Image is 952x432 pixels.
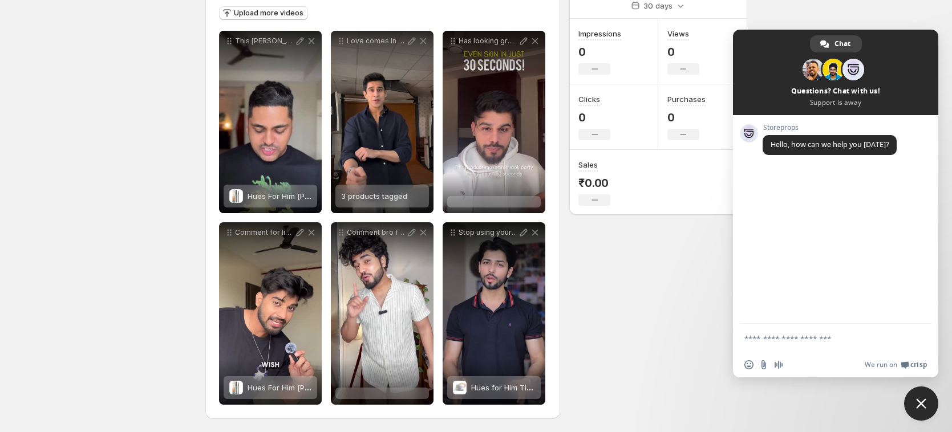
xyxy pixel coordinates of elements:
[759,360,768,369] span: Send a file
[443,31,545,213] div: Has looking great ever been that effortless Celebrate a revolution in mens beauty with huesforhim...
[347,36,406,46] p: Love comes in many Hues Heres mine
[667,111,706,124] p: 0
[453,381,467,394] img: Hues for Him Tinted Moisturizer With Hyaluronic Acid
[744,333,902,344] textarea: Compose your message...
[744,360,754,369] span: Insert an emoji
[347,228,406,237] p: Comment bro for the link Confidence starts with a flawless finish Gentlemen its time to embrace m...
[235,228,294,237] p: Comment for link From patchy to polished in seconds The Hues for Him [PERSON_NAME] Pen is my secr...
[578,111,610,124] p: 0
[248,383,374,392] span: Hues For Him [PERSON_NAME] Filler
[578,176,610,190] p: ₹0.00
[865,360,927,369] a: We run onCrisp
[578,45,621,59] p: 0
[219,222,322,405] div: Comment for link From patchy to polished in seconds The Hues for Him [PERSON_NAME] Pen is my secr...
[771,140,889,149] span: Hello, how can we help you [DATE]?
[667,93,706,105] h3: Purchases
[834,35,850,52] span: Chat
[219,6,308,20] button: Upload more videos
[219,31,322,213] div: This [PERSON_NAME] filler pen from huesforhim is what most of us guys need You need a quick fix f...
[667,45,699,59] p: 0
[331,31,434,213] div: Love comes in many Hues Heres mine3 products tagged
[331,222,434,405] div: Comment bro for the link Confidence starts with a flawless finish Gentlemen its time to embrace m...
[248,191,374,201] span: Hues For Him [PERSON_NAME] Filler
[667,28,689,39] h3: Views
[578,93,600,105] h3: Clicks
[229,381,243,394] img: Hues For Him Beard Filler
[578,159,598,170] h3: Sales
[471,383,662,392] span: Hues for Him Tinted Moisturizer With Hyaluronic Acid
[234,9,303,18] span: Upload more videos
[578,28,621,39] h3: Impressions
[774,360,783,369] span: Audio message
[341,191,407,201] span: 3 products tagged
[763,124,897,132] span: Storeprops
[235,36,294,46] p: This [PERSON_NAME] filler pen from huesforhim is what most of us guys need You need a quick fix f...
[229,189,243,203] img: Hues For Him Beard Filler
[810,35,862,52] div: Chat
[865,360,897,369] span: We run on
[910,360,927,369] span: Crisp
[904,386,938,421] div: Close chat
[459,36,518,46] p: Has looking great ever been that effortless Celebrate a revolution in mens beauty with huesforhim...
[443,222,545,405] div: Stop using your regular moisturiser huesforhim this one tints hydrates and levels up your skin in...
[459,228,518,237] p: Stop using your regular moisturiser huesforhim this one tints hydrates and levels up your skin in...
